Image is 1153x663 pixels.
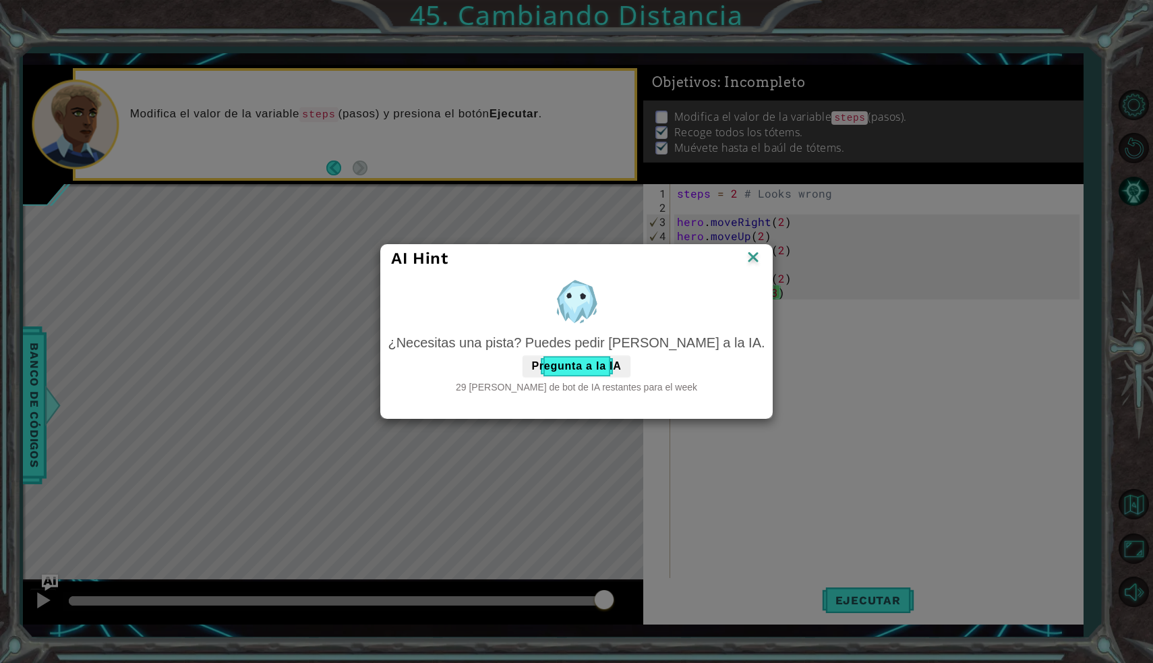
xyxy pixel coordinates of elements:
div: 29 [PERSON_NAME] de bot de IA restantes para el week [388,380,765,394]
span: AI Hint [391,249,448,268]
img: IconClose.svg [744,248,762,268]
button: Pregunta a la IA [523,355,630,377]
img: AI Hint Animal [552,276,602,326]
div: ¿Necesitas una pista? Puedes pedir [PERSON_NAME] a la IA. [388,333,765,353]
